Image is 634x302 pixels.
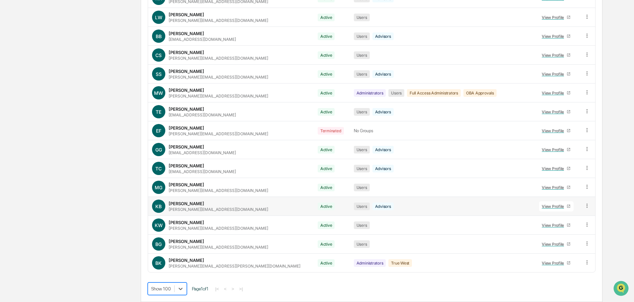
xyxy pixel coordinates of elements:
div: Users [354,221,370,229]
div: [PERSON_NAME][EMAIL_ADDRESS][DOMAIN_NAME] [169,75,268,80]
iframe: Open customer support [613,280,631,298]
span: Page 1 of 1 [192,286,208,291]
span: [DATE] [59,108,72,113]
div: Users [354,108,370,116]
a: View Profile [539,69,574,79]
div: Active [318,240,335,248]
button: |< [213,286,221,292]
span: KW [155,222,163,228]
div: Active [318,165,335,172]
div: Users [354,240,370,248]
div: 🔎 [7,149,12,154]
div: [PERSON_NAME] [169,239,204,244]
div: [PERSON_NAME][EMAIL_ADDRESS][DOMAIN_NAME] [169,131,268,136]
div: [EMAIL_ADDRESS][DOMAIN_NAME] [169,150,236,155]
div: Full Access Administrators [407,89,461,97]
div: [PERSON_NAME] [169,163,204,168]
div: Active [318,221,335,229]
div: [PERSON_NAME] [169,125,204,131]
span: • [55,90,57,95]
div: [PERSON_NAME][EMAIL_ADDRESS][DOMAIN_NAME] [169,18,268,23]
img: Tammy Steffen [7,102,17,112]
a: View Profile [539,31,574,41]
div: [EMAIL_ADDRESS][DOMAIN_NAME] [169,112,236,117]
div: Active [318,14,335,21]
div: [PERSON_NAME] [169,69,204,74]
a: View Profile [539,239,574,249]
a: View Profile [539,201,574,211]
span: BK [155,260,162,266]
a: View Profile [539,163,574,174]
div: [PERSON_NAME] [169,182,204,187]
div: [PERSON_NAME][EMAIL_ADDRESS][DOMAIN_NAME] [169,226,268,231]
a: View Profile [539,107,574,117]
div: Advisors [372,146,394,153]
img: Tammy Steffen [7,84,17,94]
div: View Profile [542,223,567,228]
div: [EMAIL_ADDRESS][DOMAIN_NAME] [169,37,236,42]
div: [PERSON_NAME][EMAIL_ADDRESS][DOMAIN_NAME] [169,188,268,193]
div: True West [388,259,412,267]
div: View Profile [542,242,567,247]
div: View Profile [542,53,567,58]
div: Administrators [354,89,386,97]
a: View Profile [539,220,574,230]
div: Users [354,146,370,153]
a: Powered byPylon [47,164,80,169]
div: [PERSON_NAME] [169,50,204,55]
div: View Profile [542,261,567,266]
a: View Profile [539,145,574,155]
div: View Profile [542,166,567,171]
span: [PERSON_NAME] [21,90,54,95]
div: Users [354,203,370,210]
div: [PERSON_NAME] [169,31,204,36]
p: How can we help? [7,14,121,25]
div: 🗄️ [48,136,53,142]
img: 8933085812038_c878075ebb4cc5468115_72.jpg [14,51,26,63]
div: [PERSON_NAME] [169,220,204,225]
div: Active [318,70,335,78]
button: See all [103,72,121,80]
div: Advisors [372,108,394,116]
div: [PERSON_NAME][EMAIL_ADDRESS][DOMAIN_NAME] [169,207,268,212]
button: < [222,286,229,292]
span: SS [156,71,162,77]
div: [PERSON_NAME][EMAIL_ADDRESS][DOMAIN_NAME] [169,93,268,98]
div: 🖐️ [7,136,12,142]
a: View Profile [539,182,574,193]
div: OBA Approvals [463,89,497,97]
div: [PERSON_NAME][EMAIL_ADDRESS][DOMAIN_NAME] [169,245,268,250]
div: [PERSON_NAME] [169,106,204,112]
div: Advisors [372,165,394,172]
div: View Profile [542,109,567,114]
div: No Groups [354,128,531,133]
span: [PERSON_NAME] [21,108,54,113]
span: LW [155,15,162,20]
span: [DATE] [59,90,72,95]
a: View Profile [539,88,574,98]
span: Pylon [66,164,80,169]
span: KB [155,204,162,209]
div: [PERSON_NAME] [169,12,204,17]
a: View Profile [539,126,574,136]
div: View Profile [542,147,567,152]
div: [PERSON_NAME] [169,88,204,93]
div: [PERSON_NAME] [169,201,204,206]
a: View Profile [539,258,574,268]
span: TC [155,166,162,171]
div: [PERSON_NAME] [169,258,204,263]
div: Users [354,165,370,172]
span: EF [156,128,161,134]
div: Active [318,108,335,116]
div: View Profile [542,128,567,133]
div: Active [318,32,335,40]
div: [EMAIL_ADDRESS][DOMAIN_NAME] [169,169,236,174]
div: Users [354,51,370,59]
div: View Profile [542,204,567,209]
div: View Profile [542,185,567,190]
span: Data Lookup [13,148,42,155]
div: Advisors [372,203,394,210]
button: >| [237,286,245,292]
span: BB [156,33,162,39]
